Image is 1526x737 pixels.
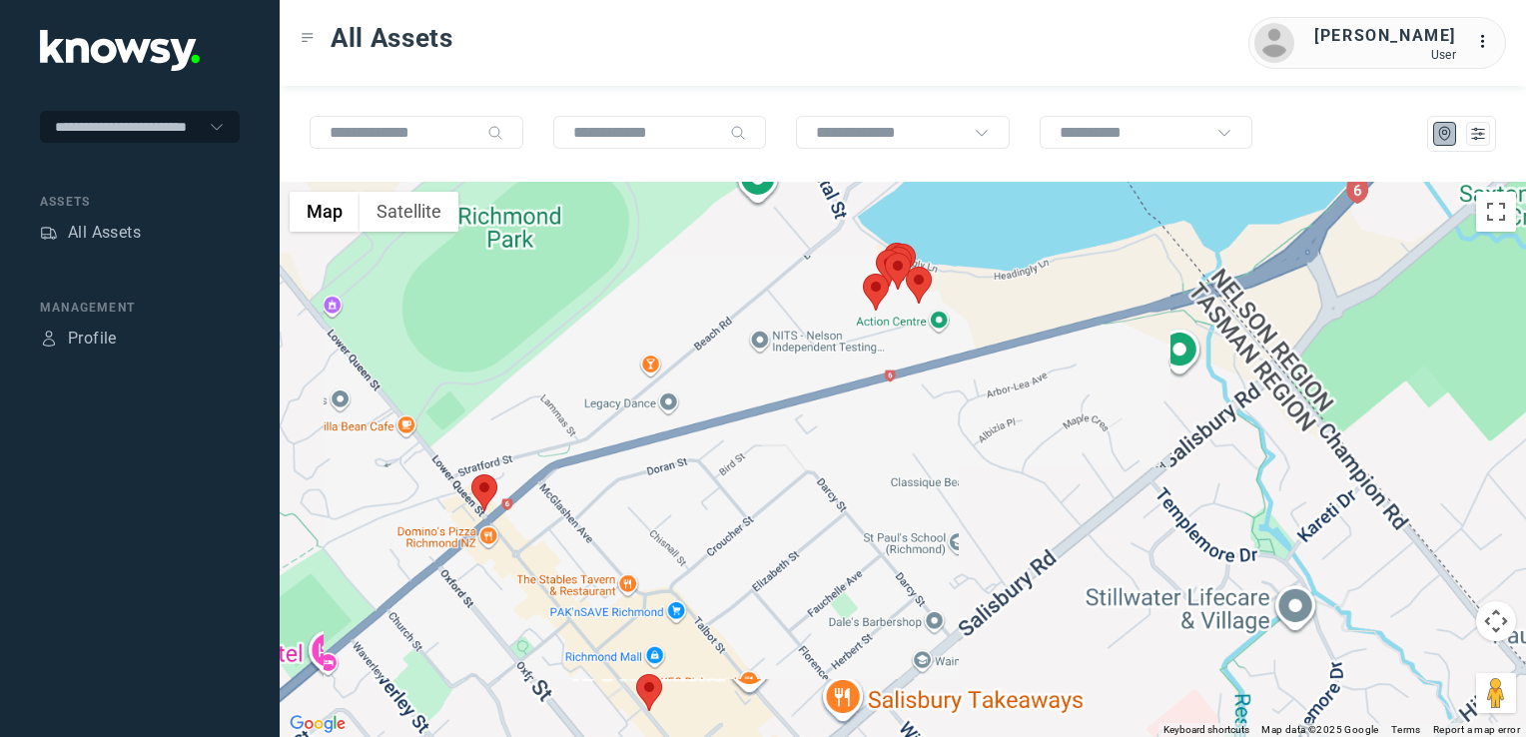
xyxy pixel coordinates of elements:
span: Map data ©2025 Google [1261,724,1378,735]
a: Report a map error [1433,724,1520,735]
div: [PERSON_NAME] [1314,24,1456,48]
div: Search [730,125,746,141]
img: Google [285,711,351,737]
div: User [1314,48,1456,62]
div: Profile [40,330,58,348]
div: Profile [68,327,117,351]
button: Keyboard shortcuts [1163,723,1249,737]
div: : [1476,30,1500,54]
img: avatar.png [1254,23,1294,63]
button: Show satellite imagery [360,192,458,232]
div: Assets [40,193,240,211]
div: List [1469,125,1487,143]
button: Toggle fullscreen view [1476,192,1516,232]
div: : [1476,30,1500,57]
a: Open this area in Google Maps (opens a new window) [285,711,351,737]
div: Search [487,125,503,141]
a: ProfileProfile [40,327,117,351]
a: Terms [1391,724,1421,735]
a: AssetsAll Assets [40,221,141,245]
div: Management [40,299,240,317]
button: Drag Pegman onto the map to open Street View [1476,673,1516,713]
span: All Assets [331,20,453,56]
img: Application Logo [40,30,200,71]
div: Toggle Menu [301,31,315,45]
div: Map [1436,125,1454,143]
button: Map camera controls [1476,601,1516,641]
button: Show street map [290,192,360,232]
div: All Assets [68,221,141,245]
div: Assets [40,224,58,242]
tspan: ... [1477,34,1497,49]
